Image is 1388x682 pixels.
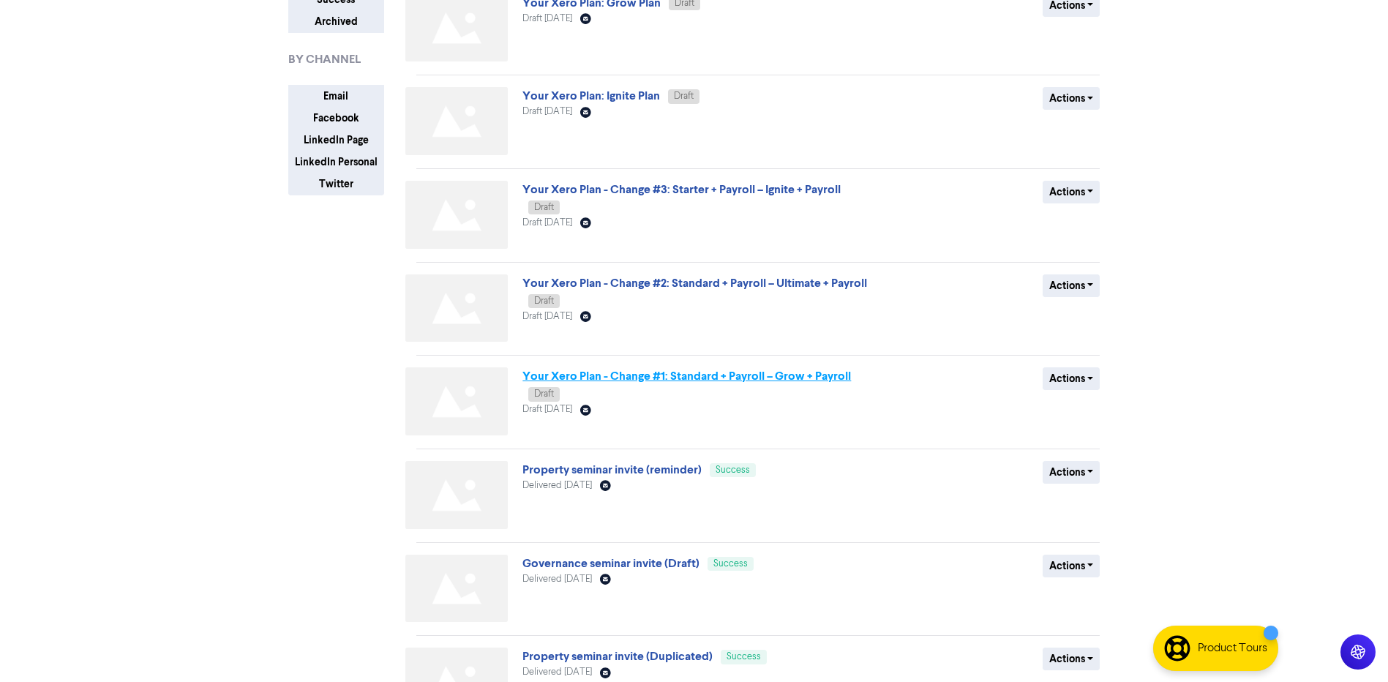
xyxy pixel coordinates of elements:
span: Delivered [DATE] [522,574,592,584]
span: Delivered [DATE] [522,481,592,490]
span: Draft [DATE] [522,107,572,116]
img: Not found [405,367,508,435]
button: Actions [1043,461,1100,484]
a: Your Xero Plan: Ignite Plan [522,89,660,103]
button: LinkedIn Personal [288,151,384,173]
a: Your Xero Plan - Change #3: Starter + Payroll – Ignite + Payroll [522,182,841,197]
span: Delivered [DATE] [522,667,592,677]
button: Facebook [288,107,384,130]
a: Your Xero Plan - Change #2: Standard + Payroll – Ultimate + Payroll [522,276,867,291]
span: Success [727,652,761,662]
span: Draft [534,203,554,212]
button: Actions [1043,555,1100,577]
span: Success [716,465,750,475]
span: Draft [DATE] [522,312,572,321]
iframe: Chat Widget [1315,612,1388,682]
button: Actions [1043,367,1100,390]
button: Actions [1043,87,1100,110]
button: Actions [1043,181,1100,203]
button: Actions [1043,648,1100,670]
button: Twitter [288,173,384,195]
span: BY CHANNEL [288,50,361,68]
button: Email [288,85,384,108]
span: Draft [DATE] [522,218,572,228]
span: Draft [DATE] [522,14,572,23]
img: Not found [405,87,508,155]
button: Archived [288,10,384,33]
a: Your Xero Plan - Change #1: Standard + Payroll – Grow + Payroll [522,369,851,383]
button: LinkedIn Page [288,129,384,151]
span: Draft [534,389,554,399]
img: Not found [405,181,508,249]
img: Not found [405,555,508,623]
span: Draft [674,91,694,101]
img: Not found [405,461,508,529]
a: Property seminar invite (Duplicated) [522,649,713,664]
span: Draft [534,296,554,306]
img: Not found [405,274,508,342]
a: Property seminar invite (reminder) [522,462,702,477]
span: Draft [DATE] [522,405,572,414]
span: Success [713,559,748,569]
a: Governance seminar invite (Draft) [522,556,699,571]
button: Actions [1043,274,1100,297]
